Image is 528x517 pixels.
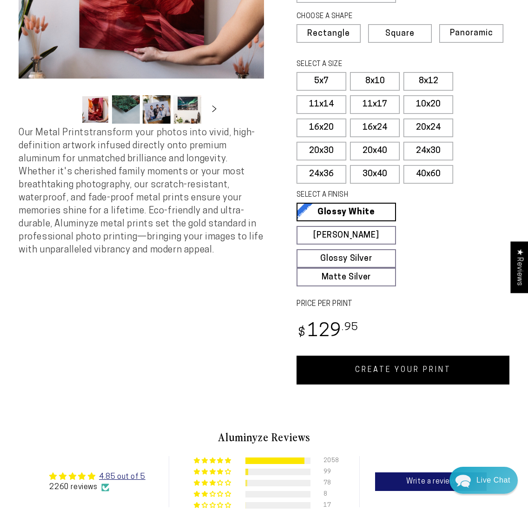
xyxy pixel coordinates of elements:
label: 20x40 [350,142,400,160]
div: 1% (17) reviews with 1 star rating [194,502,232,509]
label: 24x36 [297,165,346,184]
div: Chat widget toggle [449,467,518,494]
label: 16x20 [297,119,346,137]
a: Glossy White [297,203,396,221]
a: Glossy Silver [297,249,396,268]
legend: SELECT A FINISH [297,190,421,200]
div: Recent Conversations [19,74,178,83]
span: Square [385,30,415,38]
label: 10x20 [403,95,453,114]
button: Load image 4 in gallery view [173,95,201,124]
span: We run on [71,267,126,272]
div: Contact Us Directly [476,467,510,494]
div: 78 [323,480,335,486]
span: Panoramic [450,29,493,38]
span: $ [298,327,306,339]
button: Load image 2 in gallery view [112,95,140,124]
legend: SELECT A SIZE [297,60,421,70]
button: Slide left [58,99,79,120]
div: 0% (8) reviews with 2 star rating [194,491,232,498]
a: 4.85 out of 5 [99,473,145,481]
label: 11x14 [297,95,346,114]
span: Rectangle [307,30,350,38]
a: [PERSON_NAME] [297,226,396,245]
div: 91% (2058) reviews with 5 star rating [194,457,232,464]
div: Average rating is 4.85 stars [49,471,145,482]
label: 8x10 [350,72,400,91]
img: Helga [106,14,131,38]
button: Load image 1 in gallery view [81,95,109,124]
a: Send a Message [63,280,135,295]
label: 5x7 [297,72,346,91]
label: PRICE PER PRINT [297,299,509,310]
label: 16x24 [350,119,400,137]
div: 17 [323,502,335,509]
label: 30x40 [350,165,400,184]
div: 99 [323,469,335,475]
label: 40x60 [403,165,453,184]
div: 2260 reviews [49,482,145,492]
div: 4% (99) reviews with 4 star rating [194,469,232,476]
div: We usually reply in a few hours. [13,43,184,51]
label: 24x30 [403,142,453,160]
img: 0407af5af492c28296bfc16c5d726b56 [31,91,40,100]
label: 20x30 [297,142,346,160]
p: Ok. Thanks [31,101,180,110]
h2: Aluminyze Reviews [26,429,502,445]
div: 3% (78) reviews with 3 star rating [194,480,232,487]
button: Load image 3 in gallery view [143,95,171,124]
span: Re:amaze [99,265,125,272]
label: 11x17 [350,95,400,114]
div: 8 [323,491,335,497]
img: Marie J [87,14,111,38]
sup: .95 [342,322,358,333]
div: 2058 [323,457,335,464]
img: Verified Checkmark [101,484,109,491]
span: Our Metal Prints transform your photos into vivid, high-definition artwork infused directly onto ... [19,128,264,255]
label: 8x12 [403,72,453,91]
div: Click to open Judge.me floating reviews tab [510,241,528,293]
div: Aluminyze [42,92,164,100]
label: 20x24 [403,119,453,137]
div: [DATE] [164,93,180,99]
button: Slide right [204,99,224,120]
a: CREATE YOUR PRINT [297,356,509,384]
a: Write a review [375,472,487,491]
img: John [67,14,92,38]
bdi: 129 [297,323,358,341]
a: Matte Silver [297,268,396,286]
legend: CHOOSE A SHAPE [297,12,421,22]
